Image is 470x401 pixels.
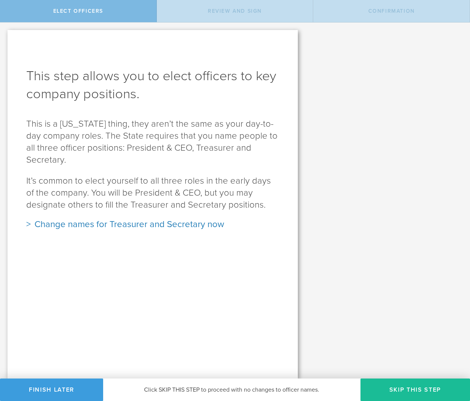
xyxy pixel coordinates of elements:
[368,8,415,14] span: Confirmation
[208,8,262,14] span: Review and Sign
[144,386,319,394] span: Click SKIP THIS STEP to proceed with no changes to officer names.
[26,218,279,230] div: Change names for Treasurer and Secretary now
[53,8,103,14] span: Elect Officers
[26,118,279,166] p: This is a [US_STATE] thing, they aren’t the same as your day-to-day company roles. The State requ...
[26,175,279,211] p: It’s common to elect yourself to all three roles in the early days of the company. You will be Pr...
[26,67,279,103] h1: This step allows you to elect officers to key company positions.
[360,379,470,401] button: Skip this step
